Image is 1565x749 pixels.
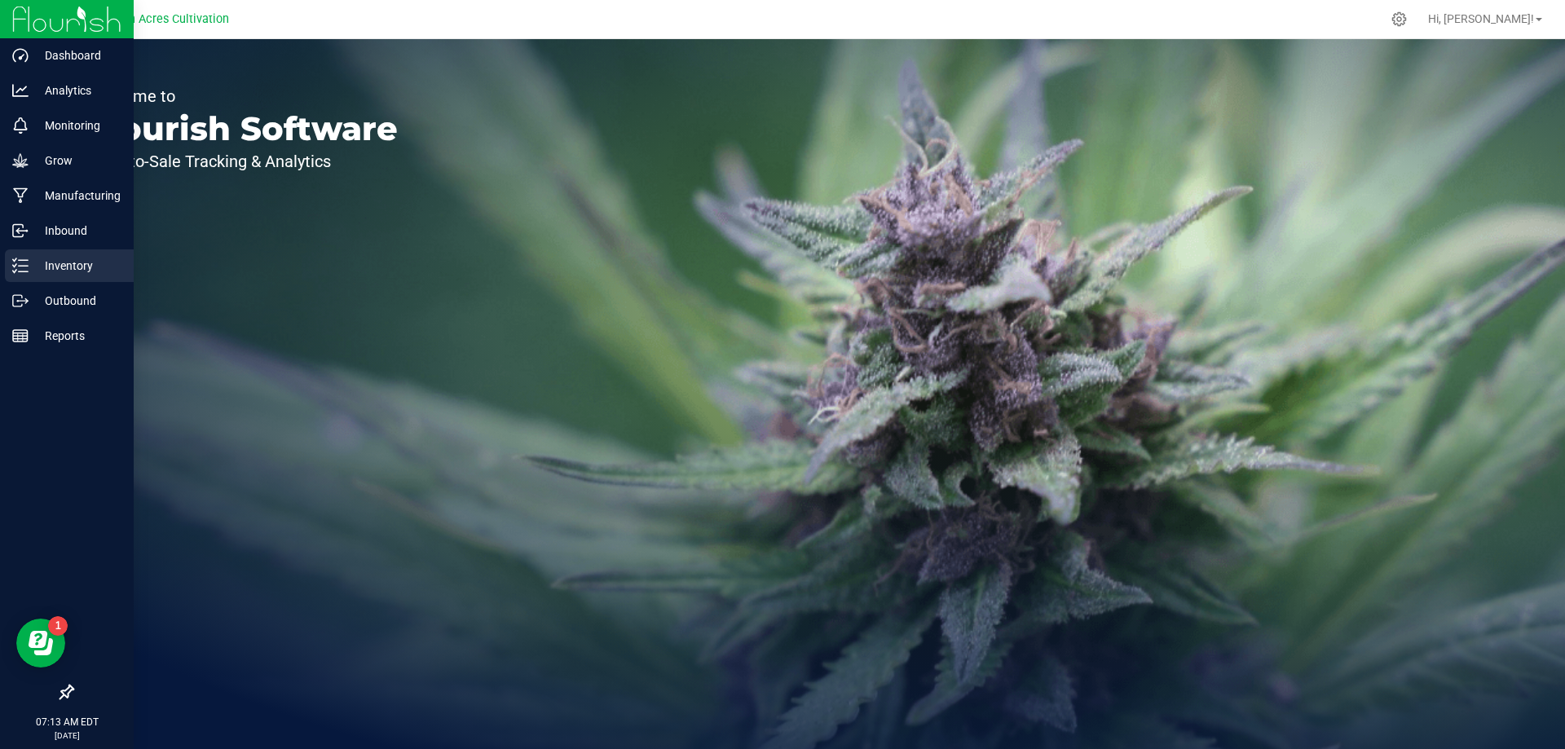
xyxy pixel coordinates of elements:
p: 07:13 AM EDT [7,715,126,729]
inline-svg: Inventory [12,258,29,274]
inline-svg: Manufacturing [12,187,29,204]
p: Analytics [29,81,126,100]
inline-svg: Reports [12,328,29,344]
inline-svg: Grow [12,152,29,169]
inline-svg: Dashboard [12,47,29,64]
p: Monitoring [29,116,126,135]
p: Welcome to [88,88,398,104]
iframe: Resource center unread badge [48,616,68,636]
inline-svg: Monitoring [12,117,29,134]
p: Grow [29,151,126,170]
p: Manufacturing [29,186,126,205]
p: Outbound [29,291,126,311]
p: [DATE] [7,729,126,742]
inline-svg: Analytics [12,82,29,99]
p: Reports [29,326,126,346]
p: Dashboard [29,46,126,65]
inline-svg: Outbound [12,293,29,309]
inline-svg: Inbound [12,222,29,239]
p: Seed-to-Sale Tracking & Analytics [88,153,398,170]
p: Inventory [29,256,126,275]
p: Flourish Software [88,112,398,145]
iframe: Resource center [16,619,65,667]
span: Hi, [PERSON_NAME]! [1428,12,1534,25]
div: Manage settings [1389,11,1409,27]
p: Inbound [29,221,126,240]
span: Green Acres Cultivation [104,12,229,26]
